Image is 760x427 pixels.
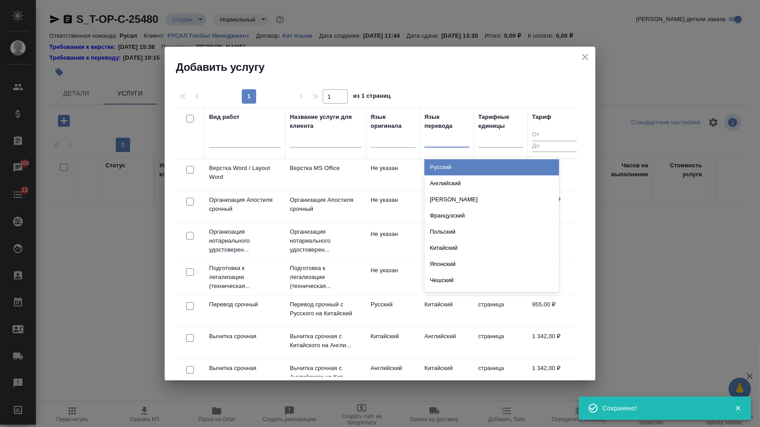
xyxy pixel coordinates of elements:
td: Китайский [420,296,474,327]
td: Не указан [420,261,474,293]
input: До [532,141,577,152]
td: Не указан [420,191,474,222]
p: Вычитка срочная [209,364,281,373]
p: Верстка MS Office [290,164,362,173]
td: 1 342,00 ₽ [528,359,581,391]
div: Чешский [424,272,559,288]
p: Организация Апостиля срочный [209,196,281,213]
td: страница [474,296,528,327]
p: Вычитка срочная [209,332,281,341]
div: Вид работ [209,113,240,122]
p: Организация нотариального удостоверен... [209,227,281,254]
p: Организация нотариального удостоверен... [290,227,362,254]
td: Не указан [366,191,420,222]
h2: Добавить услугу [176,60,595,74]
td: Китайский [366,327,420,359]
p: Организация Апостиля срочный [290,196,362,213]
td: 955,00 ₽ [528,296,581,327]
div: Сербский [424,288,559,305]
td: Английский [420,327,474,359]
p: Подготовка к легализации (техническая... [290,264,362,291]
td: Английский [366,359,420,391]
div: Китайский [424,240,559,256]
td: Русский [366,296,420,327]
span: из 1 страниц [353,91,391,104]
td: Китайский [420,359,474,391]
button: close [578,50,592,64]
div: Язык оригинала [371,113,415,131]
div: Польский [424,224,559,240]
p: Верстка Word / Layout Word [209,164,281,182]
div: [PERSON_NAME] [424,192,559,208]
div: Японский [424,256,559,272]
div: Тариф [532,113,551,122]
div: Английский [424,175,559,192]
td: Не указан [366,225,420,257]
p: Перевод срочный с Русского на Китайский [290,300,362,318]
p: Подготовка к легализации (техническая... [209,264,281,291]
div: Язык перевода [424,113,469,131]
input: От [532,130,577,141]
td: 1 342,00 ₽ [528,327,581,359]
p: Вычитка срочная с Английского на Кит... [290,364,362,382]
div: Русский [424,159,559,175]
td: страница [474,327,528,359]
td: Не указан [366,159,420,191]
div: Французский [424,208,559,224]
td: Не указан [366,261,420,293]
p: Вычитка срочная с Китайского на Англи... [290,332,362,350]
td: Не указан [420,159,474,191]
div: Тарифные единицы [478,113,523,131]
div: Название услуги для клиента [290,113,362,131]
p: Перевод срочный [209,300,281,309]
td: Не указан [420,225,474,257]
button: Закрыть [729,404,747,412]
div: Сохранено! [603,404,721,413]
td: страница [474,359,528,391]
